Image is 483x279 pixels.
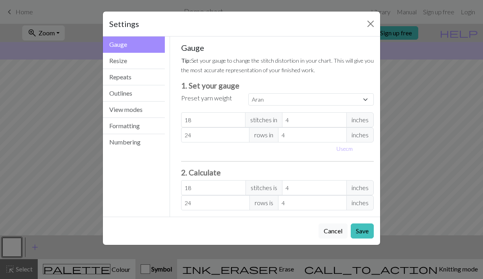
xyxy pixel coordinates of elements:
span: inches [346,127,374,142]
span: inches [346,112,374,127]
button: Save [351,223,374,239]
span: inches [346,180,374,195]
span: rows is [249,195,278,210]
button: Repeats [103,69,165,85]
label: Preset yarn weight [181,93,232,103]
h3: 1. Set your gauge [181,81,374,90]
strong: Tip: [181,57,191,64]
h5: Settings [109,18,139,30]
span: stitches in [245,112,282,127]
span: stitches is [245,180,282,195]
button: View modes [103,102,165,118]
span: inches [346,195,374,210]
span: rows in [249,127,278,142]
button: Numbering [103,134,165,150]
button: Gauge [103,37,165,53]
button: Outlines [103,85,165,102]
button: Usecm [333,142,356,155]
button: Resize [103,53,165,69]
h5: Gauge [181,43,374,52]
button: Cancel [319,223,348,239]
button: Formatting [103,118,165,134]
small: Set your gauge to change the stitch distortion in your chart. This will give you the most accurat... [181,57,374,73]
button: Close [364,17,377,30]
h3: 2. Calculate [181,168,374,177]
